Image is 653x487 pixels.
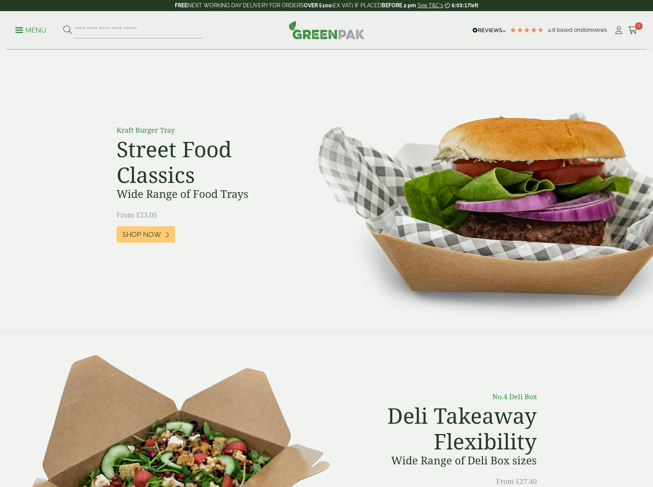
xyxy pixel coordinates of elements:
[548,27,557,33] span: 4.8
[452,2,470,8] span: 6:03:17
[369,454,536,467] h3: Wide Range of Deli Box sizes
[472,28,506,33] img: REVIEWS.io
[117,210,157,219] span: From £23.05
[117,125,289,135] p: Kraft Burger Tray
[510,26,544,33] div: 4.79 Stars
[614,26,623,34] i: My Account
[122,230,161,239] span: Shop Now
[496,477,537,486] span: From £27.40
[289,21,365,39] img: GreenPak Supplies
[557,27,580,33] span: Based on
[15,26,46,35] p: Menu
[294,50,653,329] img: Street Food Classics
[635,22,643,30] span: 0
[470,2,478,8] span: left
[15,26,46,33] a: Menu
[117,188,289,201] h3: Wide Range of Food Trays
[628,25,638,36] a: 0
[628,26,638,34] i: Cart
[418,2,443,8] a: See T&C's
[580,27,588,33] span: 182
[369,403,536,454] h2: Deli Takeaway Flexibility
[175,2,188,8] strong: FREE
[369,392,536,402] p: No.4 Deli Box
[117,226,175,243] a: Shop Now
[382,2,416,8] strong: BEFORE 2 pm
[117,136,289,188] h2: Street Food Classics
[588,27,607,33] span: reviews
[304,2,332,8] strong: OVER £100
